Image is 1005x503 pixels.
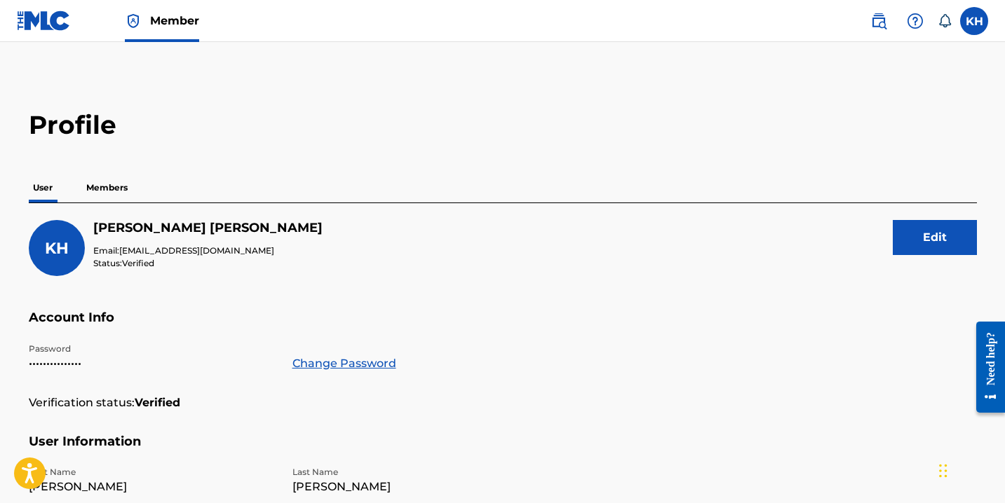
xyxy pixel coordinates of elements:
strong: Verified [135,394,180,411]
p: Status: [93,257,323,270]
h5: Kevin Hanes [93,220,323,236]
p: User [29,173,57,202]
p: [PERSON_NAME] [29,478,276,495]
a: Public Search [865,7,893,35]
div: Notifications [938,14,952,28]
span: KH [45,239,69,258]
div: Help [901,7,929,35]
img: search [870,13,887,29]
a: Change Password [292,355,396,372]
p: Members [82,173,132,202]
iframe: Chat Widget [935,436,1005,503]
p: Password [29,343,276,355]
img: Top Rightsholder [125,13,142,29]
p: First Name [29,466,276,478]
p: Last Name [292,466,539,478]
span: Verified [122,258,154,268]
button: Edit [893,220,977,255]
span: Member [150,13,199,29]
p: Verification status: [29,394,135,411]
h2: Profile [29,109,977,141]
p: ••••••••••••••• [29,355,276,372]
p: [PERSON_NAME] [292,478,539,495]
span: [EMAIL_ADDRESS][DOMAIN_NAME] [119,245,274,256]
p: Email: [93,244,323,257]
img: help [907,13,924,29]
div: Drag [939,450,947,492]
div: User Menu [960,7,988,35]
h5: Account Info [29,310,977,343]
h5: User Information [29,434,977,467]
img: MLC Logo [17,11,71,31]
iframe: Resource Center [966,310,1005,425]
